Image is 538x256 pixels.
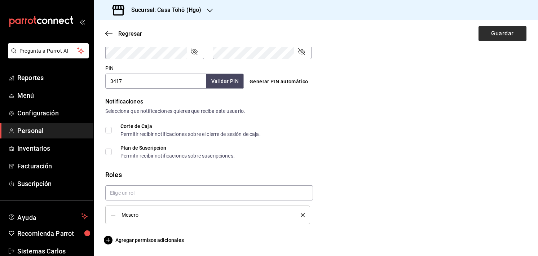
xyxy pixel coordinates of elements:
[105,185,313,200] input: Elige un rol
[5,52,89,60] a: Pregunta a Parrot AI
[17,161,88,171] span: Facturación
[19,47,78,55] span: Pregunta a Parrot AI
[120,145,235,150] div: Plan de Suscripción
[79,19,85,25] button: open_drawer_menu
[190,47,198,56] button: passwordField
[105,97,526,106] div: Notificaciones
[17,126,88,136] span: Personal
[105,66,114,71] label: PIN
[297,47,306,56] button: passwordField
[118,30,142,37] span: Regresar
[120,124,261,129] div: Corte de Caja
[17,229,88,238] span: Recomienda Parrot
[17,179,88,189] span: Suscripción
[247,75,311,88] button: Generar PIN automático
[120,132,261,137] div: Permitir recibir notificaciones sobre el cierre de sesión de caja.
[125,6,201,14] h3: Sucursal: Casa Töhö (Hgo)
[17,212,78,221] span: Ayuda
[296,213,305,217] button: delete
[17,108,88,118] span: Configuración
[17,144,88,153] span: Inventarios
[105,74,206,89] input: 3 a 6 dígitos
[17,246,88,256] span: Sistemas Carlos
[17,91,88,100] span: Menú
[105,30,142,37] button: Regresar
[105,170,526,180] div: Roles
[105,236,184,244] button: Agregar permisos adicionales
[120,153,235,158] div: Permitir recibir notificaciones sobre suscripciones.
[479,26,526,41] button: Guardar
[17,73,88,83] span: Reportes
[105,107,526,115] div: Selecciona que notificaciones quieres que reciba este usuario.
[8,43,89,58] button: Pregunta a Parrot AI
[206,74,244,89] button: Validar PIN
[122,212,290,217] span: Mesero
